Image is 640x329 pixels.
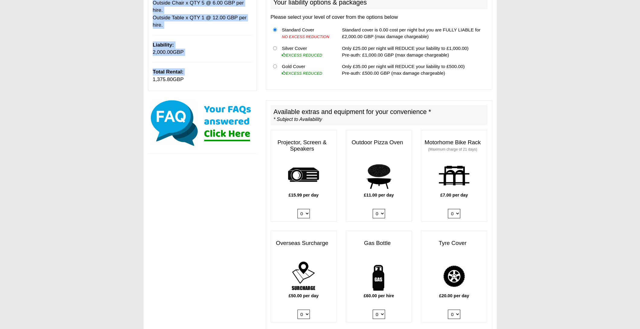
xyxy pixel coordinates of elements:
b: £15.99 per day [289,193,319,197]
b: £11.00 per day [364,193,394,197]
h3: Motorhome Bike Rack [421,136,487,155]
td: Only £25.00 per night will REDUCE your liability to £1,000.00) Pre-auth: £1,000.00 GBP (max damag... [339,42,487,61]
b: £60.00 per hire [364,293,394,298]
b: £7.00 per day [440,193,468,197]
h3: Gas Bottle [346,237,412,249]
b: £50.00 per day [289,293,319,298]
td: Standard Cover [279,24,333,43]
img: projector.png [287,159,320,192]
img: bike-rack.png [438,159,471,192]
span: 2,000.00 [153,49,173,55]
b: Liability: [153,42,174,48]
td: Standard cover is 0.00 cost per night but you are FULLY LIABLE for £2,000.00 GBP (max damage char... [339,24,487,43]
p: Please select your level of cover from the options below [271,14,487,21]
img: pizza.png [362,159,395,192]
i: EXCESS REDUCED [282,53,322,57]
b: £20.00 per day [439,293,469,298]
img: tyre.png [438,260,471,293]
i: * Subject to Availability [274,117,322,122]
td: Only £35.00 per night will REDUCE your liability to £500.00) Pre-auth: £500.00 GBP (max damage ch... [339,61,487,79]
td: Silver Cover [279,42,333,61]
img: gas-bottle.png [362,260,395,293]
span: 1,375.80 [153,77,173,82]
h3: Outdoor Pizza Oven [346,136,412,149]
h2: Available extras and equipment for your convenience * [271,105,487,126]
small: (Maximum charge of 21 days) [428,147,477,151]
img: Click here for our most common FAQs [148,99,257,147]
td: Gold Cover [279,61,333,79]
h3: Overseas Surcharge [271,237,336,249]
h3: Projector, Screen & Speakers [271,136,336,155]
i: NO EXCESS REDUCTION [282,34,329,39]
img: surcharge.png [287,260,320,293]
p: GBP [153,68,252,83]
p: GBP [153,41,252,56]
h3: Tyre Cover [421,237,487,249]
i: EXCESS REDUCED [282,71,322,76]
b: Total Rental: [153,69,184,75]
